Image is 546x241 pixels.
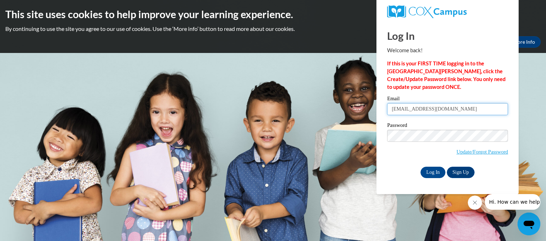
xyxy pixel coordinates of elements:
[387,5,467,18] img: COX Campus
[456,149,508,155] a: Update/Forgot Password
[421,167,445,178] input: Log In
[507,36,541,48] a: More Info
[5,7,541,21] h2: This site uses cookies to help improve your learning experience.
[387,96,508,103] label: Email
[447,167,475,178] a: Sign Up
[387,123,508,130] label: Password
[387,60,505,90] strong: If this is your FIRST TIME logging in to the [GEOGRAPHIC_DATA][PERSON_NAME], click the Create/Upd...
[387,47,508,54] p: Welcome back!
[387,28,508,43] h1: Log In
[5,25,541,33] p: By continuing to use the site you agree to our use of cookies. Use the ‘More info’ button to read...
[387,5,508,18] a: COX Campus
[4,5,58,11] span: Hi. How can we help?
[485,194,540,210] iframe: Message from company
[468,196,482,210] iframe: Close message
[518,213,540,235] iframe: Button to launch messaging window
